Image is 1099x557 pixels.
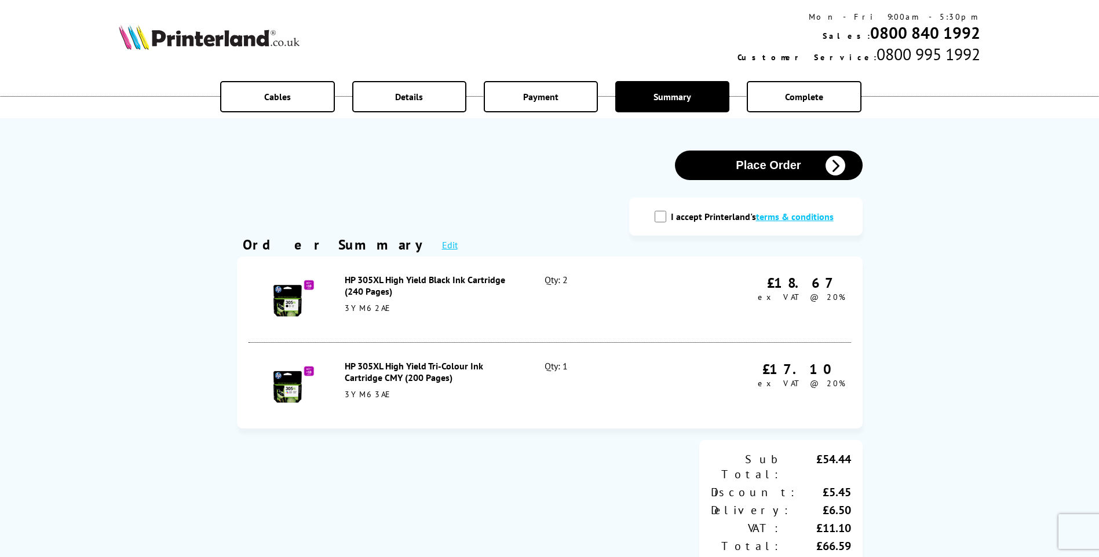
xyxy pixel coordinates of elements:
div: £66.59 [781,538,851,554]
span: 0800 995 1992 [877,43,980,65]
div: Mon - Fri 9:00am - 5:30pm [737,12,980,22]
span: Sales: [823,31,870,41]
div: Qty: 1 [545,360,664,411]
div: Order Summary [243,236,430,254]
div: £5.45 [797,485,851,500]
img: Printerland Logo [119,24,300,50]
span: Summary [653,91,691,102]
span: Details [395,91,423,102]
div: Qty: 2 [545,274,664,325]
div: HP 305XL High Yield Tri-Colour Ink Cartridge CMY (200 Pages) [345,360,520,383]
img: HP 305XL High Yield Black Ink Cartridge (240 Pages) [273,278,314,318]
span: ex VAT @ 20% [758,378,845,389]
span: ex VAT @ 20% [758,292,845,302]
span: Complete [785,91,823,102]
div: VAT: [711,521,781,536]
div: Total: [711,538,781,554]
div: Delivery: [711,503,791,518]
button: Place Order [675,151,863,180]
div: £11.10 [781,521,851,536]
div: £6.50 [791,503,851,518]
div: 3YM63AE [345,389,520,400]
div: £18.67 [758,274,845,292]
div: 3YM62AE [345,303,520,313]
a: 0800 840 1992 [870,22,980,43]
img: HP 305XL High Yield Tri-Colour Ink Cartridge CMY (200 Pages) [273,364,314,405]
div: HP 305XL High Yield Black Ink Cartridge (240 Pages) [345,274,520,297]
a: modal_tc [756,211,834,222]
div: Discount: [711,485,797,500]
div: £54.44 [781,452,851,482]
label: I accept Printerland's [671,211,839,222]
div: £17.10 [758,360,845,378]
a: Edit [442,239,458,251]
span: Cables [264,91,291,102]
span: Payment [523,91,558,102]
span: Customer Service: [737,52,877,63]
div: Sub Total: [711,452,781,482]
